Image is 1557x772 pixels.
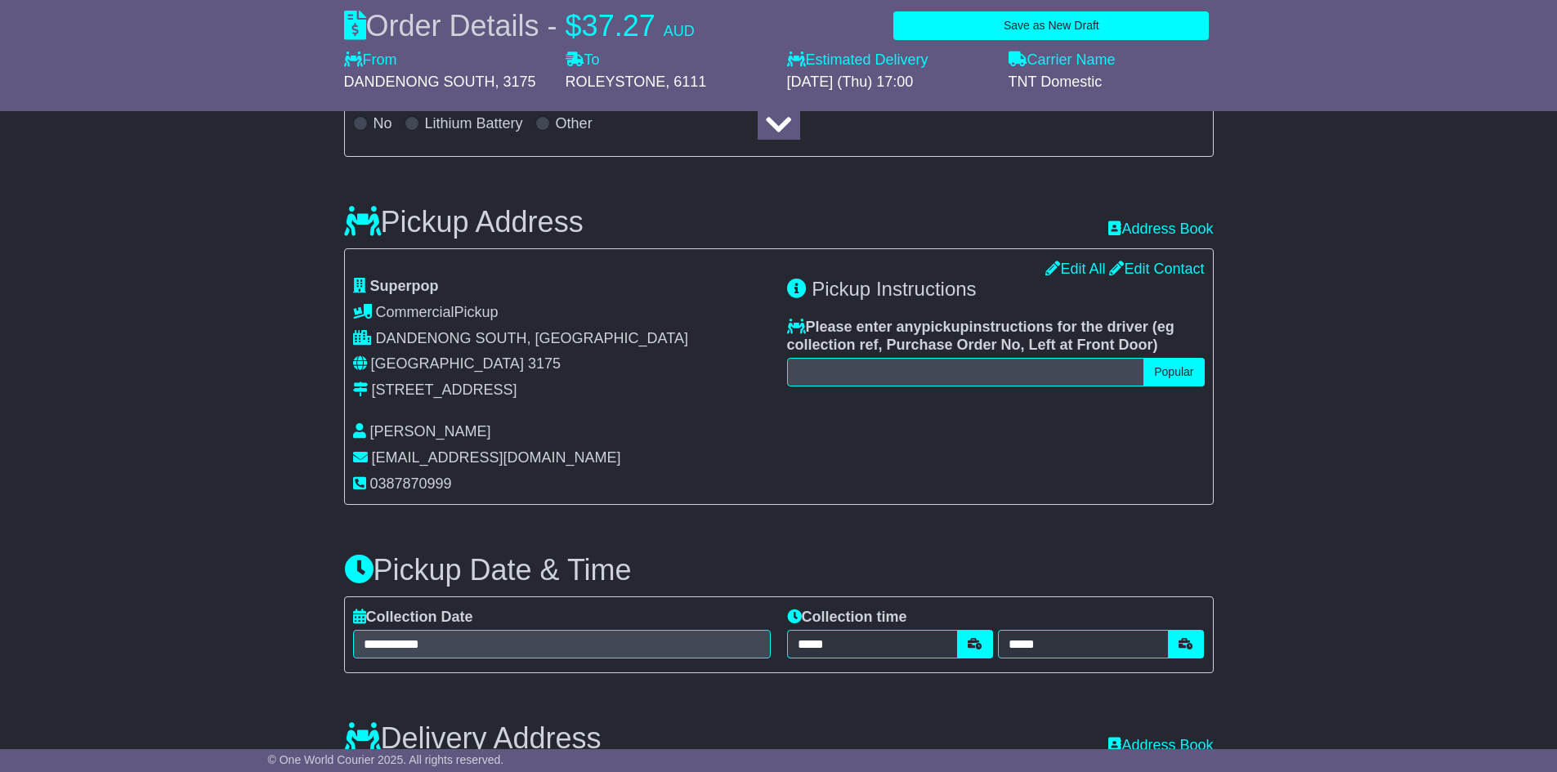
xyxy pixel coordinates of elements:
[370,423,491,440] span: [PERSON_NAME]
[787,74,992,91] div: [DATE] (Thu) 17:00
[1108,221,1213,239] a: Address Book
[353,304,771,322] div: Pickup
[566,51,600,69] label: To
[1143,358,1204,386] button: Popular
[344,8,695,43] div: Order Details -
[372,449,621,466] span: [EMAIL_ADDRESS][DOMAIN_NAME]
[922,319,969,335] span: pickup
[566,9,582,42] span: $
[787,51,992,69] label: Estimated Delivery
[495,74,536,90] span: , 3175
[372,382,517,399] div: [STREET_ADDRESS]
[1009,51,1116,69] label: Carrier Name
[268,753,504,766] span: © One World Courier 2025. All rights reserved.
[344,51,397,69] label: From
[376,304,454,320] span: Commercial
[787,319,1205,354] label: Please enter any instructions for the driver ( )
[1109,261,1204,277] a: Edit Contact
[582,9,655,42] span: 37.27
[1045,261,1105,277] a: Edit All
[344,74,495,90] span: DANDENONG SOUTH
[664,23,695,39] span: AUD
[566,74,666,90] span: ROLEYSTONE
[370,278,439,294] span: Superpop
[787,319,1174,353] span: eg collection ref, Purchase Order No, Left at Front Door
[344,722,602,755] h3: Delivery Address
[371,355,524,372] span: [GEOGRAPHIC_DATA]
[812,278,976,300] span: Pickup Instructions
[353,609,473,627] label: Collection Date
[376,330,688,346] span: DANDENONG SOUTH, [GEOGRAPHIC_DATA]
[528,355,561,372] span: 3175
[787,609,907,627] label: Collection time
[665,74,706,90] span: , 6111
[344,206,584,239] h3: Pickup Address
[1009,74,1214,91] div: TNT Domestic
[344,554,1214,587] h3: Pickup Date & Time
[893,11,1209,40] button: Save as New Draft
[370,475,452,492] span: 0387870999
[1108,737,1213,753] a: Address Book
